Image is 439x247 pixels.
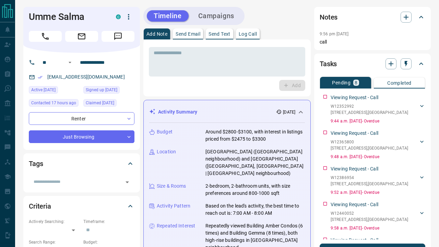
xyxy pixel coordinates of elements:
[320,38,425,46] p: call
[331,138,425,153] div: W12365800[STREET_ADDRESS],[GEOGRAPHIC_DATA]
[205,202,305,217] p: Based on the lead's activity, the best time to reach out is: 7:00 AM - 8:00 AM
[331,189,425,196] p: 9:52 a.m. [DATE] - Overdue
[83,99,134,109] div: Wed Sep 24 2025
[83,86,134,96] div: Tue Apr 04 2023
[332,80,351,85] p: Pending
[331,118,425,124] p: 9:44 a.m. [DATE] - Overdue
[331,145,408,151] p: [STREET_ADDRESS] , [GEOGRAPHIC_DATA]
[331,216,408,223] p: [STREET_ADDRESS] , [GEOGRAPHIC_DATA]
[331,102,425,117] div: W12352992[STREET_ADDRESS],[GEOGRAPHIC_DATA]
[29,155,134,172] div: Tags
[31,86,56,93] span: Active [DATE]
[29,130,134,143] div: Just Browsing
[191,10,241,22] button: Campaigns
[331,181,408,187] p: [STREET_ADDRESS] , [GEOGRAPHIC_DATA]
[29,86,80,96] div: Fri Oct 10 2025
[157,128,173,136] p: Budget
[320,12,337,23] h2: Notes
[331,109,408,116] p: [STREET_ADDRESS] , [GEOGRAPHIC_DATA]
[331,103,408,109] p: W12352992
[205,128,305,143] p: Around $2800-$3100, with interest in listings priced from $2475 to $3300
[205,148,305,177] p: [GEOGRAPHIC_DATA] ([GEOGRAPHIC_DATA] neighbourhood) and [GEOGRAPHIC_DATA] ([GEOGRAPHIC_DATA], [GE...
[83,219,134,225] p: Timeframe:
[66,58,74,67] button: Open
[29,112,134,125] div: Renter
[331,94,378,101] p: Viewing Request - Call
[38,75,43,80] svg: Email Verified
[157,183,186,190] p: Size & Rooms
[102,31,134,42] span: Message
[29,11,106,22] h1: Umme Salma
[331,201,378,208] p: Viewing Request - Call
[331,165,378,173] p: Viewing Request - Call
[239,32,257,36] p: Log Call
[331,237,378,244] p: Viewing Request - Call
[320,32,349,36] p: 9:56 pm [DATE]
[157,222,195,230] p: Repeated Interest
[157,202,190,210] p: Activity Pattern
[29,219,80,225] p: Actively Searching:
[116,14,121,19] div: condos.ca
[355,80,357,85] p: 8
[29,201,51,212] h2: Criteria
[387,81,412,85] p: Completed
[29,158,43,169] h2: Tags
[158,108,197,116] p: Activity Summary
[205,183,305,197] p: 2-bedroom, 2-bathroom units, with size preferences around 800-1000 sqft
[320,56,425,72] div: Tasks
[176,32,200,36] p: Send Email
[209,32,230,36] p: Send Text
[331,130,378,137] p: Viewing Request - Call
[331,210,408,216] p: W12440052
[29,239,80,245] p: Search Range:
[86,86,117,93] span: Signed up [DATE]
[29,198,134,214] div: Criteria
[65,31,98,42] span: Email
[29,31,62,42] span: Call
[331,209,425,224] div: W12440052[STREET_ADDRESS],[GEOGRAPHIC_DATA]
[31,99,76,106] span: Contacted 17 hours ago
[146,32,167,36] p: Add Note
[283,109,295,115] p: [DATE]
[83,239,134,245] p: Budget:
[86,99,114,106] span: Claimed [DATE]
[29,99,80,109] div: Sun Oct 12 2025
[331,225,425,231] p: 9:58 a.m. [DATE] - Overdue
[47,74,125,80] a: [EMAIL_ADDRESS][DOMAIN_NAME]
[122,177,132,187] button: Open
[331,173,425,188] div: W12386954[STREET_ADDRESS],[GEOGRAPHIC_DATA]
[331,175,408,181] p: W12386954
[147,10,189,22] button: Timeline
[320,9,425,25] div: Notes
[331,154,425,160] p: 9:48 a.m. [DATE] - Overdue
[331,139,408,145] p: W12365800
[157,148,176,155] p: Location
[320,58,337,69] h2: Tasks
[149,106,305,118] div: Activity Summary[DATE]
